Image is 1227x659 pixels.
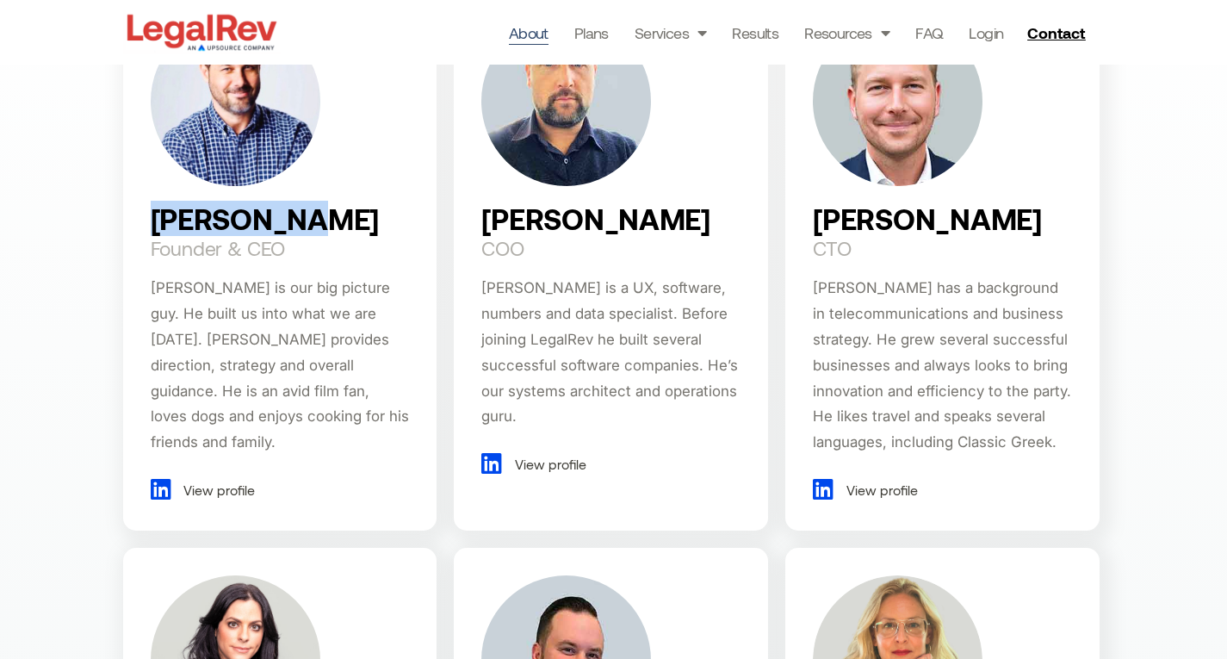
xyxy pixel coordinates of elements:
nav: Menu [509,21,1004,45]
h2: CTO [813,238,851,258]
a: View profile [151,477,256,503]
span: View profile [842,477,918,503]
h2: COO [481,238,524,258]
span: View profile [179,477,255,503]
h2: [PERSON_NAME] [151,203,380,234]
a: View profile [481,451,586,477]
span: [PERSON_NAME] is a UX, software, numbers and data specialist. Before joining LegalRev he built se... [481,279,738,425]
span: [PERSON_NAME] is our big picture guy. He built us into what we are [DATE]. [PERSON_NAME] provides... [151,279,409,451]
a: FAQ [915,21,943,45]
h2: [PERSON_NAME] [481,203,710,234]
a: Resources [804,21,889,45]
a: About [509,21,548,45]
a: Results [732,21,778,45]
h2: Founder & CEO [151,238,286,258]
span: Contact [1027,25,1085,40]
span: View profile [511,451,586,477]
span: [PERSON_NAME] has a background in telecommunications and business strategy. He grew several succe... [813,279,1071,451]
img: Darin Fenn, CEO [151,16,320,186]
a: Contact [1020,19,1096,47]
a: Services [635,21,707,45]
a: Login [969,21,1003,45]
a: Plans [574,21,609,45]
a: View profile [813,477,918,503]
h2: [PERSON_NAME] [813,203,1042,234]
